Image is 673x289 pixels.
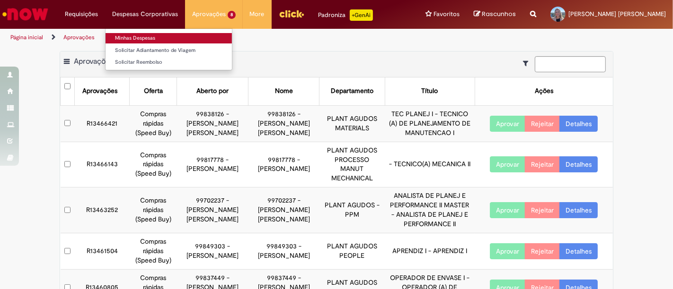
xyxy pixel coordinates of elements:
span: Aprovações [74,57,113,66]
button: Aprovar [490,243,525,259]
a: Detalhes [559,202,598,218]
td: PLANT AGUDOS PEOPLE [319,233,385,270]
ul: Despesas Corporativas [105,28,232,70]
div: Aberto por [196,86,229,96]
td: PLANT AGUDOS - PPM [319,187,385,233]
td: 99849303 - [PERSON_NAME] [248,233,319,270]
button: Rejeitar [525,243,560,259]
a: Solicitar Reembolso [106,57,232,68]
td: Compras rápidas (Speed Buy) [130,142,177,187]
button: Aprovar [490,156,525,172]
td: PLANT AGUDOS MATERIALS [319,105,385,142]
td: APRENDIZ I - APRENDIZ I [385,233,475,270]
p: +GenAi [350,9,373,21]
a: Página inicial [10,34,43,41]
div: Aprovações [82,86,117,96]
a: Detalhes [559,116,598,132]
td: Compras rápidas (Speed Buy) [130,233,177,270]
a: Solicitar Adiantamento de Viagem [106,45,232,56]
td: TEC PLANEJ I - TECNICO (A) DE PLANEJAMENTO DE MANUTENCAO I [385,105,475,142]
td: PLANT AGUDOS PROCESSO MANUT MECHANICAL [319,142,385,187]
span: 8 [228,11,236,19]
td: R13466143 [75,142,130,187]
th: Aprovações [75,77,130,105]
a: Detalhes [559,243,598,259]
div: Título [422,86,438,96]
a: Minhas Despesas [106,33,232,43]
a: Detalhes [559,156,598,172]
td: 99817778 - [PERSON_NAME] [248,142,319,187]
img: ServiceNow [1,5,50,24]
div: Oferta [144,86,163,96]
td: 99817778 - [PERSON_NAME] [177,142,248,187]
span: Requisições [65,9,98,19]
img: click_logo_yellow_360x200.png [279,7,304,21]
span: Favoritos [434,9,460,19]
td: Compras rápidas (Speed Buy) [130,105,177,142]
button: Aprovar [490,202,525,218]
td: - TECNICO(A) MECANICA II [385,142,475,187]
td: 99702237 - [PERSON_NAME] [PERSON_NAME] [248,187,319,233]
span: Despesas Corporativas [112,9,178,19]
td: 99838126 - [PERSON_NAME] [PERSON_NAME] [248,105,319,142]
button: Aprovar [490,116,525,132]
div: Nome [275,86,293,96]
td: R13466421 [75,105,130,142]
td: ANALISTA DE PLANEJ E PERFORMANCE II MASTER - ANALISTA DE PLANEJ E PERFORMANCE II [385,187,475,233]
i: Mostrar filtros para: Suas Solicitações [523,60,533,67]
span: Rascunhos [482,9,516,18]
td: Compras rápidas (Speed Buy) [130,187,177,233]
div: Departamento [331,86,373,96]
a: Rascunhos [474,10,516,19]
span: More [250,9,265,19]
button: Rejeitar [525,116,560,132]
span: [PERSON_NAME] [PERSON_NAME] [568,10,666,18]
ul: Trilhas de página [7,29,442,46]
td: 99849303 - [PERSON_NAME] [177,233,248,270]
div: Padroniza [319,9,373,21]
button: Rejeitar [525,156,560,172]
td: R13463252 [75,187,130,233]
td: 99702237 - [PERSON_NAME] [PERSON_NAME] [177,187,248,233]
span: Aprovações [192,9,226,19]
td: R13461504 [75,233,130,270]
td: 99838126 - [PERSON_NAME] [PERSON_NAME] [177,105,248,142]
a: Aprovações [63,34,95,41]
button: Rejeitar [525,202,560,218]
div: Ações [535,86,553,96]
